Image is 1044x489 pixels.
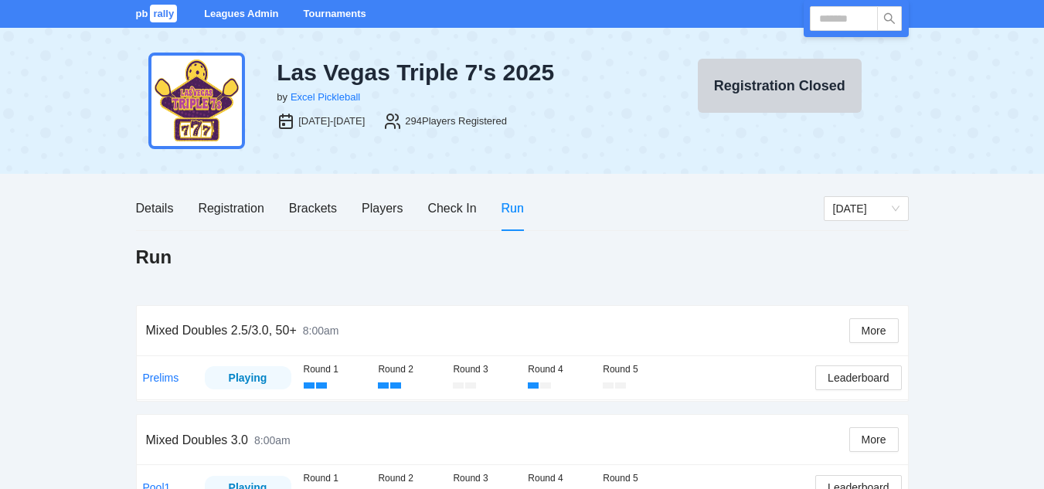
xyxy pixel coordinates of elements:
div: Run [502,199,524,218]
div: Check In [427,199,476,218]
span: 8:00am [303,324,339,337]
div: 294 Players Registered [405,114,507,129]
span: rally [150,5,177,22]
span: Mixed Doubles 2.5/3.0, 50+ [146,324,297,337]
div: Playing [216,369,280,386]
a: Excel Pickleball [291,91,360,103]
span: More [862,322,886,339]
span: search [878,12,901,25]
a: Tournaments [303,8,366,19]
span: More [862,431,886,448]
span: Mixed Doubles 3.0 [146,433,249,447]
span: pb [136,8,148,19]
a: pbrally [136,8,180,19]
div: by [277,90,287,105]
div: Details [136,199,174,218]
a: Leagues Admin [204,8,278,19]
button: More [849,427,899,452]
span: Leaderboard [828,369,889,386]
div: Las Vegas Triple 7's 2025 [277,59,638,87]
a: Prelims [143,372,179,384]
div: Round 3 [453,471,515,486]
div: Round 3 [453,362,515,377]
div: Round 2 [378,471,440,486]
div: Round 1 [304,362,366,377]
button: search [877,6,902,31]
div: Round 4 [528,362,590,377]
button: Registration Closed [698,59,862,113]
div: Registration [198,199,264,218]
div: [DATE]-[DATE] [298,114,365,129]
span: 8:00am [254,434,291,447]
button: More [849,318,899,343]
div: Round 1 [304,471,366,486]
span: Saturday [833,197,899,220]
div: Round 2 [378,362,440,377]
div: Players [362,199,403,218]
div: Round 5 [603,471,665,486]
button: Leaderboard [815,365,901,390]
img: tiple-sevens-24.png [148,53,245,149]
div: Round 5 [603,362,665,377]
div: Round 4 [528,471,590,486]
h1: Run [136,245,172,270]
div: Brackets [289,199,337,218]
